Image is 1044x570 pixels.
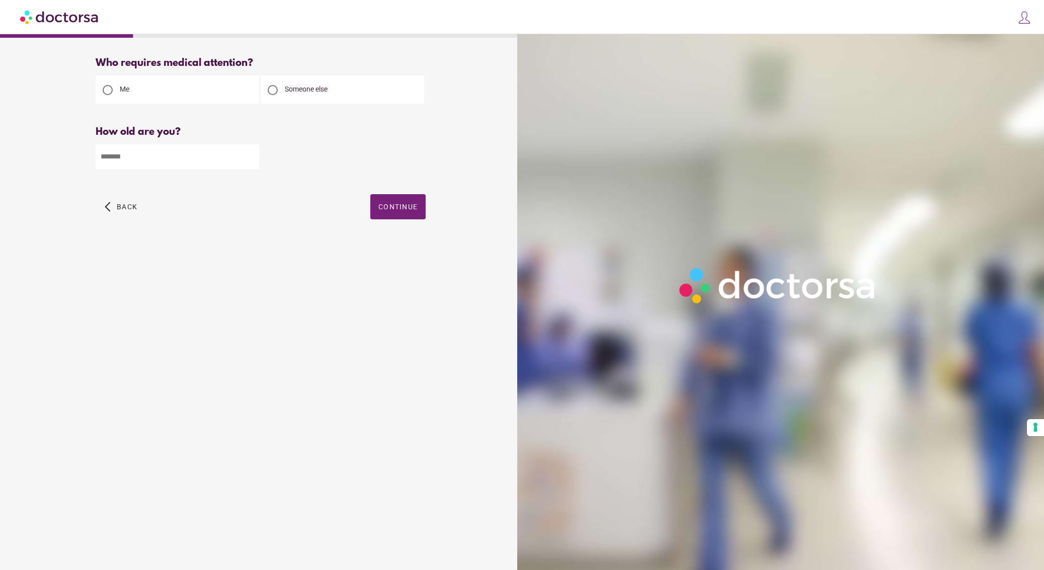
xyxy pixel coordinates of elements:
[20,6,100,28] img: Doctorsa.com
[1027,419,1044,436] button: Your consent preferences for tracking technologies
[101,194,141,219] button: arrow_back_ios Back
[674,262,882,308] img: Logo-Doctorsa-trans-White-partial-flat.png
[1017,11,1031,25] img: icons8-customer-100.png
[370,194,426,219] button: Continue
[117,203,137,211] span: Back
[120,85,129,93] span: Me
[378,203,418,211] span: Continue
[285,85,328,93] span: Someone else
[96,57,426,69] div: Who requires medical attention?
[96,126,426,138] div: How old are you?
